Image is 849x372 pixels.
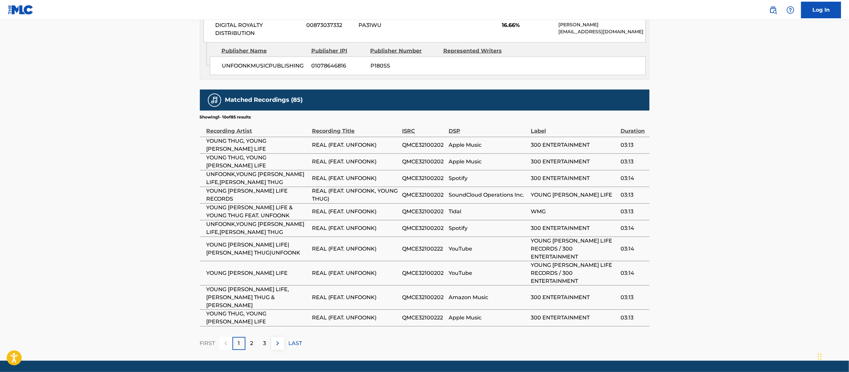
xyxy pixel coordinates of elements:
[402,314,445,322] span: QMCE32100222
[207,285,309,309] span: YOUNG [PERSON_NAME] LIFE, [PERSON_NAME] THUG & [PERSON_NAME]
[225,96,303,104] h5: Matched Recordings (85)
[289,339,302,347] p: LAST
[449,314,527,322] span: Apple Music
[221,47,306,55] div: Publisher Name
[312,62,365,70] span: 01078646816
[207,154,309,170] span: YOUNG THUG, YOUNG [PERSON_NAME] LIFE
[621,141,646,149] span: 03:13
[312,120,399,135] div: Recording Title
[402,191,445,199] span: QMCE32100202
[786,6,794,14] img: help
[801,2,841,18] a: Log In
[207,204,309,220] span: YOUNG [PERSON_NAME] LIFE & YOUNG THUG FEAT. UNFOONK
[402,269,445,277] span: QMCE32100202
[621,174,646,182] span: 03:14
[531,174,617,182] span: 300 ENTERTAINMENT
[449,120,527,135] div: DSP
[312,293,399,301] span: REAL (FEAT. UNFOONK)
[311,47,365,55] div: Publisher IPI
[207,187,309,203] span: YOUNG [PERSON_NAME] LIFE RECORDS
[531,261,617,285] span: YOUNG [PERSON_NAME] LIFE RECORDS / 300 ENTERTAINMENT
[402,208,445,216] span: QMCE32100202
[449,158,527,166] span: Apple Music
[207,120,309,135] div: Recording Artist
[449,191,527,199] span: SoundCloud Operations Inc.
[531,208,617,216] span: WMG
[769,6,777,14] img: search
[531,293,617,301] span: 300 ENTERTAINMENT
[449,293,527,301] span: Amazon Music
[621,293,646,301] span: 03:13
[621,314,646,322] span: 03:13
[402,174,445,182] span: QMCE32100202
[621,120,646,135] div: Duration
[816,340,849,372] iframe: Chat Widget
[621,224,646,232] span: 03:14
[531,120,617,135] div: Label
[558,28,645,35] p: [EMAIL_ADDRESS][DOMAIN_NAME]
[402,224,445,232] span: QMCE32100202
[207,137,309,153] span: YOUNG THUG, YOUNG [PERSON_NAME] LIFE
[449,269,527,277] span: YouTube
[312,314,399,322] span: REAL (FEAT. UNFOONK)
[312,187,399,203] span: REAL (FEAT. UNFOONK, YOUNG THUG)
[621,158,646,166] span: 03:13
[207,170,309,186] span: UNFOONK,YOUNG [PERSON_NAME] LIFE,[PERSON_NAME] THUG
[531,141,617,149] span: 300 ENTERTAINMENT
[215,21,302,37] span: DIGITAL ROYALTY DISTRIBUTION
[358,21,423,29] span: PA31WU
[207,310,309,326] span: YOUNG THUG, YOUNG [PERSON_NAME] LIFE
[312,158,399,166] span: REAL (FEAT. UNFOONK)
[207,220,309,236] span: UNFOONK,YOUNG [PERSON_NAME] LIFE,[PERSON_NAME] THUG
[207,269,309,277] span: YOUNG [PERSON_NAME] LIFE
[402,293,445,301] span: QMCE32100202
[531,224,617,232] span: 300 ENTERTAINMENT
[402,141,445,149] span: QMCE32100202
[222,62,307,70] span: UNFOONKMUSICPUBLISHING
[8,5,34,15] img: MLC Logo
[449,224,527,232] span: Spotify
[449,208,527,216] span: Tidal
[558,21,645,28] p: [PERSON_NAME]
[531,191,617,199] span: YOUNG [PERSON_NAME] LIFE
[621,191,646,199] span: 03:13
[312,208,399,216] span: REAL (FEAT. UNFOONK)
[306,21,354,29] span: 00873037332
[207,241,309,257] span: YOUNG [PERSON_NAME] LIFE|[PERSON_NAME] THUG|UNFOONK
[449,174,527,182] span: Spotify
[621,208,646,216] span: 03:13
[312,224,399,232] span: REAL (FEAT. UNFOONK)
[449,141,527,149] span: Apple Music
[370,62,438,70] span: P180SS
[449,245,527,253] span: YouTube
[443,47,511,55] div: Represented Writers
[312,269,399,277] span: REAL (FEAT. UNFOONK)
[767,3,780,17] a: Public Search
[200,114,251,120] p: Showing 1 - 10 of 85 results
[531,237,617,261] span: YOUNG [PERSON_NAME] LIFE RECORDS / 300 ENTERTAINMENT
[312,141,399,149] span: REAL (FEAT. UNFOONK)
[274,339,282,347] img: right
[621,269,646,277] span: 03:14
[312,174,399,182] span: REAL (FEAT. UNFOONK)
[238,339,240,347] p: 1
[370,47,438,55] div: Publisher Number
[250,339,253,347] p: 2
[402,245,445,253] span: QMCE32100222
[784,3,797,17] div: Help
[211,96,218,104] img: Matched Recordings
[502,21,553,29] span: 16.66%
[402,158,445,166] span: QMCE32100202
[263,339,266,347] p: 3
[312,245,399,253] span: REAL (FEAT. UNFOONK)
[621,245,646,253] span: 03:14
[402,120,445,135] div: ISRC
[531,158,617,166] span: 300 ENTERTAINMENT
[531,314,617,322] span: 300 ENTERTAINMENT
[818,347,822,367] div: Drag
[200,339,215,347] p: FIRST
